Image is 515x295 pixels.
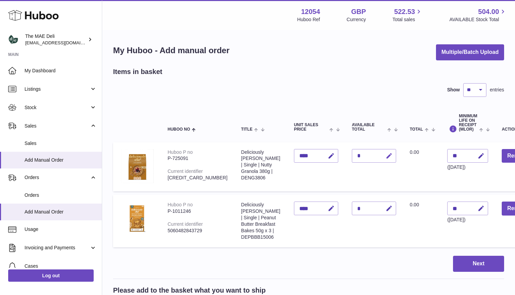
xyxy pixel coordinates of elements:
[120,149,154,183] img: Deliciously Ella | Single | Nutty Granola 380g | DENG3806
[241,127,252,132] span: Title
[297,16,320,23] div: Huboo Ref
[447,164,488,171] div: ([DATE])
[113,286,266,295] h2: Please add to the basket what you want to ship
[25,33,87,46] div: The MAE Deli
[347,16,366,23] div: Currency
[436,44,504,60] button: Multiple/Batch Upload
[392,16,423,23] span: Total sales
[449,7,507,23] a: 504.00 AVAILABLE Stock Total
[410,149,419,155] span: 0.00
[234,195,287,247] td: Deliciously [PERSON_NAME] | Single | Peanut Butter Breakfast Bakes 50g x 3 | DEPBBB15006
[168,127,190,132] span: Huboo no
[447,87,460,93] label: Show
[25,192,97,198] span: Orders
[25,86,90,92] span: Listings
[453,256,504,272] button: Next
[168,208,228,215] div: P-1011246
[478,7,499,16] span: 504.00
[168,221,203,227] div: Current identifier
[394,7,415,16] span: 522.53
[459,114,478,132] span: Minimum Life On Receipt (MLOR)
[25,245,90,251] span: Invoicing and Payments
[25,174,90,181] span: Orders
[25,40,100,45] span: [EMAIL_ADDRESS][DOMAIN_NAME]
[294,123,328,132] span: Unit Sales Price
[168,202,193,207] div: Huboo P no
[113,67,162,76] h2: Items in basket
[168,149,193,155] div: Huboo P no
[168,175,228,181] div: [CREDIT_CARD_NUMBER]
[25,226,97,233] span: Usage
[25,263,97,269] span: Cases
[410,202,419,207] span: 0.00
[168,227,228,234] div: 5060482843729
[120,202,154,236] img: Deliciously Ella | Single | Peanut Butter Breakfast Bakes 50g x 3 | DEPBBB15006
[25,157,97,163] span: Add Manual Order
[168,168,203,174] div: Current identifier
[25,123,90,129] span: Sales
[351,7,366,16] strong: GBP
[301,7,320,16] strong: 12054
[234,142,287,192] td: Deliciously [PERSON_NAME] | Single | Nutty Granola 380g | DENG3806
[410,127,423,132] span: Total
[490,87,504,93] span: entries
[168,155,228,162] div: P-725091
[113,45,230,56] h1: My Huboo - Add manual order
[25,104,90,111] span: Stock
[352,123,386,132] span: AVAILABLE Total
[25,140,97,147] span: Sales
[8,269,94,282] a: Log out
[25,209,97,215] span: Add Manual Order
[447,217,488,223] div: ([DATE])
[25,68,97,74] span: My Dashboard
[449,16,507,23] span: AVAILABLE Stock Total
[8,34,18,45] img: logistics@deliciouslyella.com
[392,7,423,23] a: 522.53 Total sales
